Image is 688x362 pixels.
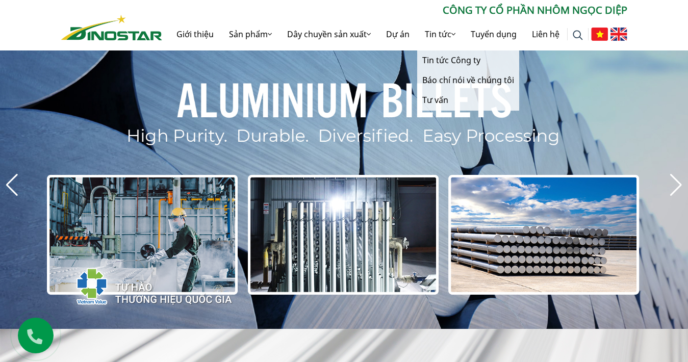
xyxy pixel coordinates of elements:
[46,249,234,319] img: thqg
[417,90,519,110] a: Tư vấn
[61,13,162,40] a: Nhôm Dinostar
[573,30,583,40] img: search
[417,70,519,90] a: Báo chí nói về chúng tôi
[162,3,627,18] p: CÔNG TY CỔ PHẦN NHÔM NGỌC DIỆP
[279,18,378,50] a: Dây chuyền sản xuất
[5,174,19,196] div: Previous slide
[591,28,608,41] img: Tiếng Việt
[463,18,524,50] a: Tuyển dụng
[524,18,567,50] a: Liên hệ
[221,18,279,50] a: Sản phẩm
[378,18,417,50] a: Dự án
[61,15,162,40] img: Nhôm Dinostar
[417,18,463,50] a: Tin tức
[169,18,221,50] a: Giới thiệu
[669,174,683,196] div: Next slide
[610,28,627,41] img: English
[417,50,519,70] a: Tin tức Công ty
